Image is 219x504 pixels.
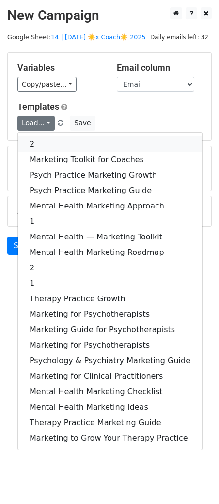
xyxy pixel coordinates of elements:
a: Daily emails left: 32 [147,33,212,41]
a: Marketing to Grow Your Therapy Practice [18,430,202,446]
a: Therapy Practice Growth [18,291,202,307]
a: Psychology & Psychiatry Marketing Guide [18,353,202,369]
a: 1 [18,276,202,291]
a: Mental Health Marketing Roadmap [18,245,202,260]
iframe: Chat Widget [171,458,219,504]
a: Marketing for Psychotherapists [18,307,202,322]
a: Templates [17,102,59,112]
a: 2 [18,136,202,152]
a: Therapy Practice Marketing Guide [18,415,202,430]
a: Send [7,237,39,255]
a: 14 | [DATE] ☀️x Coach☀️ 2025 [51,33,146,41]
a: Mental Health — Marketing Toolkit [18,229,202,245]
a: Psych Practice Marketing Growth [18,167,202,183]
a: Copy/paste... [17,77,77,92]
a: 1 [18,214,202,229]
a: Marketing for Clinical Practitioners [18,369,202,384]
a: Marketing for Psychotherapists [18,338,202,353]
a: Load... [17,116,55,131]
a: Marketing Toolkit for Coaches [18,152,202,167]
small: Google Sheet: [7,33,146,41]
a: Mental Health Marketing Approach [18,198,202,214]
a: Psych Practice Marketing Guide [18,183,202,198]
h5: Variables [17,62,102,73]
a: Marketing Guide for Psychotherapists [18,322,202,338]
h2: New Campaign [7,7,212,24]
span: Daily emails left: 32 [147,32,212,43]
h5: Email column [117,62,202,73]
a: Mental Health Marketing Checklist [18,384,202,400]
a: 2 [18,260,202,276]
button: Save [70,116,95,131]
a: Mental Health Marketing Ideas [18,400,202,415]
